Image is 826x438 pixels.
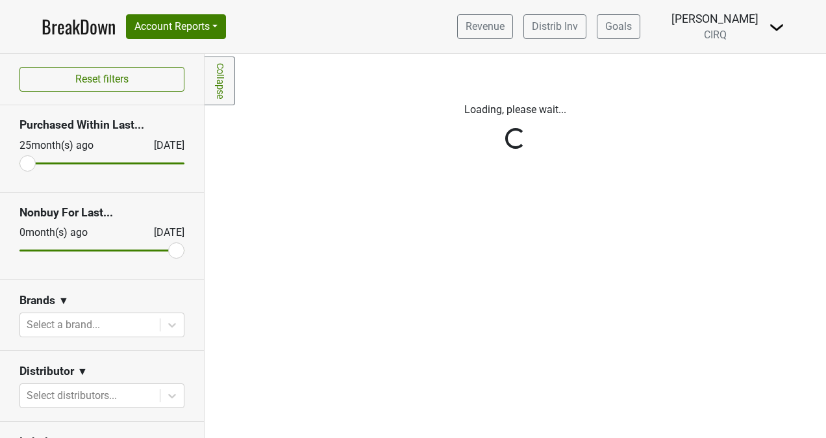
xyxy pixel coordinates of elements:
a: BreakDown [42,13,116,40]
a: Revenue [457,14,513,39]
span: CIRQ [704,29,727,41]
a: Distrib Inv [523,14,586,39]
button: Account Reports [126,14,226,39]
div: [PERSON_NAME] [671,10,758,27]
img: Dropdown Menu [769,19,784,35]
a: Collapse [205,57,235,105]
a: Goals [597,14,640,39]
p: Loading, please wait... [214,102,816,118]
